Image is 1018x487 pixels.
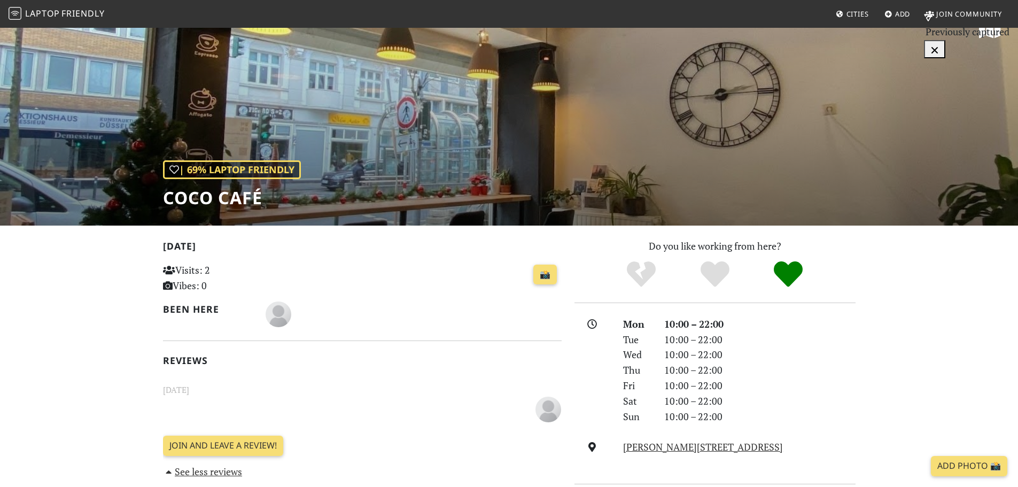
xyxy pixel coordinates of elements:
a: Add Photo 📸 [931,456,1007,476]
img: blank-535327c66bd565773addf3077783bbfce4b00ec00e9fd257753287c682c7fa38.png [535,397,561,422]
p: Do you like working from here? [574,238,856,254]
a: Join Community [921,4,1006,24]
div: Tue [617,332,657,347]
a: See less reviews [163,465,243,478]
span: Friendly [61,7,104,19]
div: 10:00 – 22:00 [658,332,862,347]
div: Definitely! [751,260,825,289]
a: Cities [832,4,873,24]
a: LaptopFriendly LaptopFriendly [9,5,105,24]
div: Sat [617,393,657,409]
div: 10:00 – 22:00 [658,316,862,332]
div: 10:00 – 22:00 [658,378,862,393]
div: No [604,260,678,289]
div: 10:00 – 22:00 [658,393,862,409]
div: 10:00 – 22:00 [658,347,862,362]
a: Add [880,4,915,24]
h2: [DATE] [163,241,562,256]
div: Yes [678,260,752,289]
div: Wed [617,347,657,362]
h2: Been here [163,304,253,315]
span: Laptop [25,7,60,19]
div: Sun [617,409,657,424]
p: Visits: 2 Vibes: 0 [163,262,287,293]
img: blank-535327c66bd565773addf3077783bbfce4b00ec00e9fd257753287c682c7fa38.png [266,302,291,327]
span: Join Community [936,9,1002,19]
span: Niklas [266,307,291,320]
div: Mon [617,316,657,332]
div: Thu [617,362,657,378]
a: 📸 [533,265,557,285]
div: 10:00 – 22:00 [658,362,862,378]
img: LaptopFriendly [9,7,21,20]
a: Join and leave a review! [163,436,283,456]
div: Fri [617,378,657,393]
span: Add [895,9,911,19]
span: Anonymous [535,401,561,414]
h2: Reviews [163,355,562,366]
span: Cities [846,9,869,19]
div: | 69% Laptop Friendly [163,160,301,179]
a: [PERSON_NAME][STREET_ADDRESS] [623,440,783,453]
div: 10:00 – 22:00 [658,409,862,424]
small: [DATE] [157,383,568,397]
h1: COCO Café [163,188,301,208]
